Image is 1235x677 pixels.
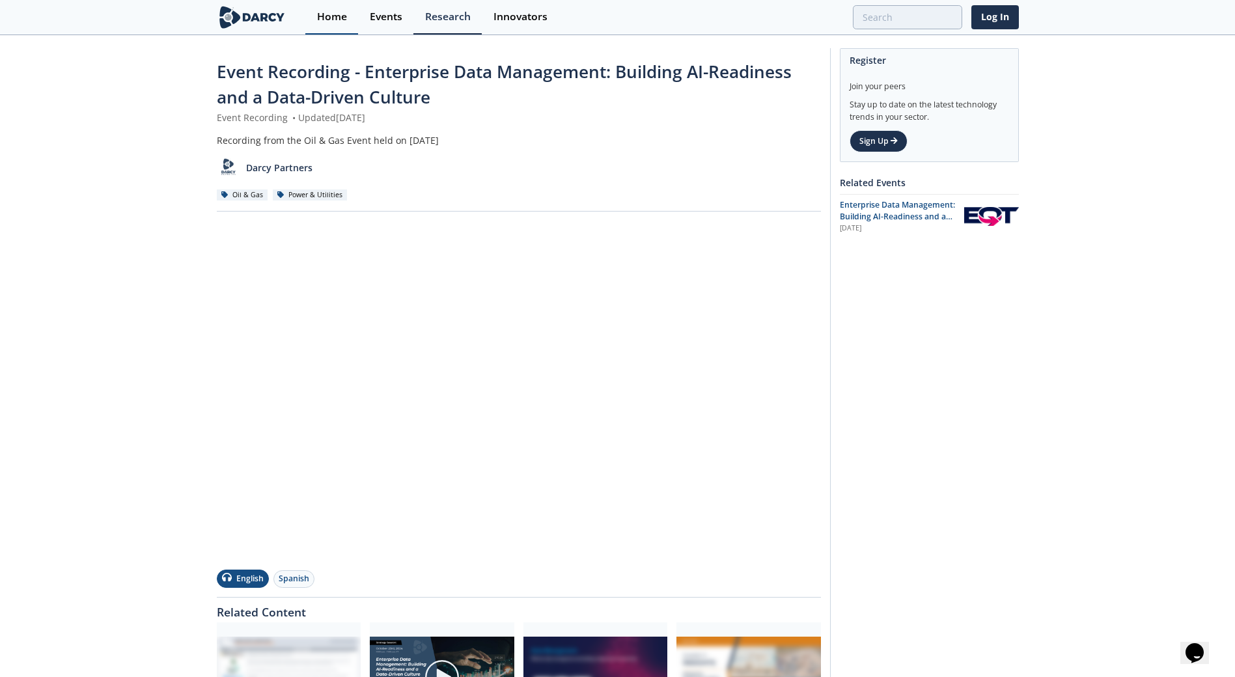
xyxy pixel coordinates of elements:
a: Sign Up [850,130,908,152]
div: Recording from the Oil & Gas Event held on [DATE] [217,133,821,147]
span: • [290,111,298,124]
a: Log In [971,5,1019,29]
div: [DATE] [840,223,955,234]
div: Innovators [493,12,548,22]
button: Spanish [273,570,314,588]
input: Advanced Search [853,5,962,29]
a: Enterprise Data Management: Building AI-Readiness and a Data-Driven Culture [DATE] EQT Corporation [840,199,1019,234]
div: Home [317,12,347,22]
div: Events [370,12,402,22]
iframe: chat widget [1180,625,1222,664]
img: EQT Corporation [964,207,1019,226]
div: Related Events [840,171,1019,194]
span: Event Recording - Enterprise Data Management: Building AI-Readiness and a Data-Driven Culture [217,60,792,109]
img: logo-wide.svg [217,6,288,29]
div: Research [425,12,471,22]
span: Enterprise Data Management: Building AI-Readiness and a Data-Driven Culture [840,199,955,234]
div: Join your peers [850,72,1009,92]
button: English [217,570,269,588]
div: Related Content [217,598,821,618]
iframe: vimeo [217,221,821,560]
div: Oil & Gas [217,189,268,201]
p: Darcy Partners [246,161,312,174]
div: Stay up to date on the latest technology trends in your sector. [850,92,1009,123]
div: Register [850,49,1009,72]
div: Power & Utilities [273,189,348,201]
div: Event Recording Updated [DATE] [217,111,821,124]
